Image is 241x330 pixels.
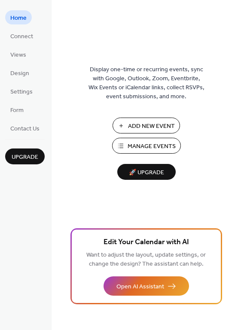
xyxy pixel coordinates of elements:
[122,167,171,179] span: 🚀 Upgrade
[86,249,206,270] span: Want to adjust the layout, update settings, or change the design? The assistant can help.
[5,47,31,61] a: Views
[112,138,181,154] button: Manage Events
[104,276,189,296] button: Open AI Assistant
[5,10,32,24] a: Home
[12,153,38,162] span: Upgrade
[104,236,189,248] span: Edit Your Calendar with AI
[10,69,29,78] span: Design
[5,84,38,98] a: Settings
[10,32,33,41] span: Connect
[5,121,45,135] a: Contact Us
[5,66,34,80] a: Design
[117,164,176,180] button: 🚀 Upgrade
[5,29,38,43] a: Connect
[10,51,26,60] span: Views
[116,282,164,291] span: Open AI Assistant
[128,142,176,151] span: Manage Events
[10,124,40,133] span: Contact Us
[10,14,27,23] span: Home
[88,65,204,101] span: Display one-time or recurring events, sync with Google, Outlook, Zoom, Eventbrite, Wix Events or ...
[113,118,180,133] button: Add New Event
[10,88,33,97] span: Settings
[10,106,24,115] span: Form
[5,148,45,164] button: Upgrade
[128,122,175,131] span: Add New Event
[5,103,29,117] a: Form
